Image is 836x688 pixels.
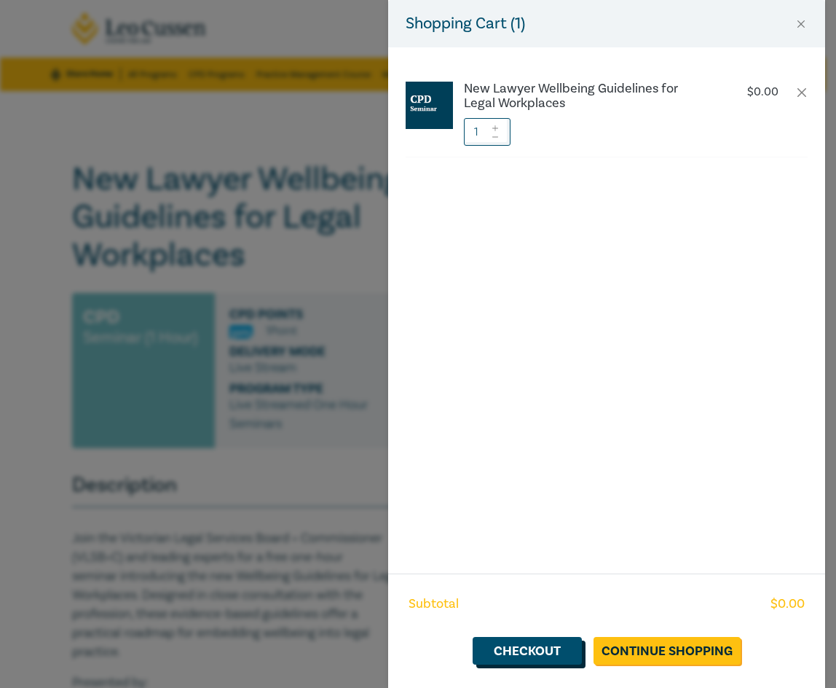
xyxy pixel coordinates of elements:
[464,118,510,146] input: 1
[464,82,706,111] a: New Lawyer Wellbeing Guidelines for Legal Workplaces
[473,637,582,665] a: Checkout
[747,85,778,99] p: $ 0.00
[594,637,741,665] a: Continue Shopping
[409,595,459,614] span: Subtotal
[406,82,453,129] img: CPD%20Seminar.jpg
[406,12,525,36] h5: Shopping Cart ( 1 )
[770,595,805,614] span: $ 0.00
[794,17,808,31] button: Close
